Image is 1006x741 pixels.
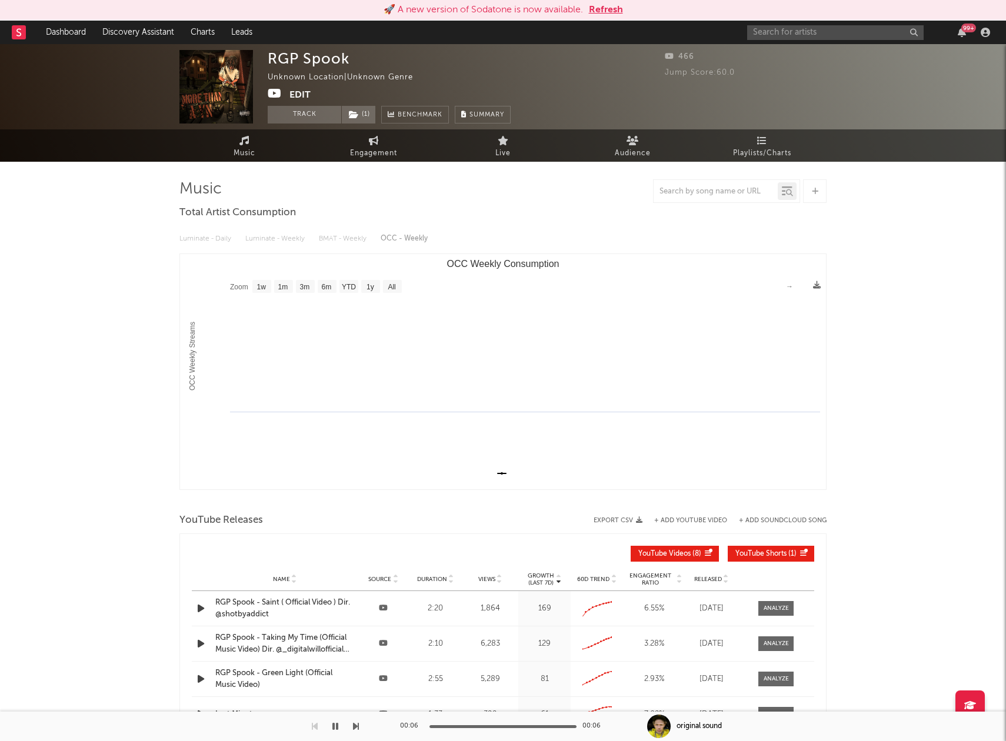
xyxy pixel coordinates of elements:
div: 129 [521,638,568,650]
div: 2.93 % [626,673,682,685]
button: Summary [455,106,511,123]
a: Live [438,129,568,162]
span: Music [234,146,255,161]
div: 6,283 [465,638,516,650]
a: Audience [568,129,697,162]
a: Last Minute [215,709,354,720]
button: Track [268,106,341,123]
button: Refresh [589,3,623,17]
span: Live [495,146,511,161]
p: Growth [528,572,554,579]
a: Playlists/Charts [697,129,827,162]
button: Export CSV [594,517,642,524]
div: [DATE] [688,638,735,650]
div: 169 [521,603,568,615]
div: 00:06 [400,719,424,733]
div: 🚀 A new version of Sodatone is now available. [384,3,583,17]
div: + Add YouTube Video [642,518,727,524]
span: Playlists/Charts [733,146,791,161]
a: RGP Spook - Saint ( Official Video ) Dir. @shotbyaddict [215,597,354,620]
a: Charts [182,21,223,44]
div: 399 [465,709,516,720]
button: YouTube Shorts(1) [728,546,814,562]
text: YTD [342,283,356,291]
text: All [388,283,395,291]
div: 6.55 % [626,603,682,615]
a: RGP Spook - Taking My Time (Official Music Video) Dir. ‪@_digitalwillofficial @JayGotShots [215,632,354,655]
svg: OCC Weekly Consumption [180,254,826,489]
div: 3.28 % [626,638,682,650]
span: Views [478,576,495,583]
text: → [786,282,793,291]
div: 2:10 [412,638,459,650]
button: 99+ [958,28,966,37]
text: 1w [257,283,267,291]
button: + Add SoundCloud Song [727,518,827,524]
text: 1y [367,283,374,291]
span: Engagement [350,146,397,161]
button: + Add SoundCloud Song [739,518,827,524]
div: 2:55 [412,673,459,685]
div: [DATE] [688,709,735,720]
button: Edit [289,88,311,102]
span: 60D Trend [577,576,609,583]
text: 1m [278,283,288,291]
text: Zoom [230,283,248,291]
text: 3m [300,283,310,291]
span: ( 1 ) [735,550,797,558]
a: Benchmark [381,106,449,123]
div: original sound [677,721,722,732]
span: Audience [615,146,651,161]
span: Summary [469,112,504,118]
text: OCC Weekly Consumption [447,259,559,269]
div: 5,289 [465,673,516,685]
div: 61 [521,709,568,720]
span: 466 [665,53,694,61]
a: RGP Spook - Green Light (Official Music Video) [215,667,354,690]
span: Engagement Ratio [626,572,675,586]
span: Source [368,576,391,583]
text: OCC Weekly Streams [188,322,196,390]
a: Dashboard [38,21,94,44]
div: [DATE] [688,603,735,615]
span: YouTube Videos [638,550,691,558]
div: 1,864 [465,603,516,615]
a: Discovery Assistant [94,21,182,44]
a: Leads [223,21,261,44]
text: 6m [322,283,332,291]
span: ( 1 ) [341,106,376,123]
a: Engagement [309,129,438,162]
input: Search for artists [747,25,924,40]
div: 81 [521,673,568,685]
span: Duration [417,576,447,583]
span: Benchmark [398,108,442,122]
a: Music [179,129,309,162]
div: 1:33 [412,709,459,720]
span: ( 8 ) [638,550,701,558]
p: (Last 7d) [528,579,554,586]
div: [DATE] [688,673,735,685]
div: RGP Spook [268,50,349,67]
button: YouTube Videos(8) [631,546,719,562]
button: (1) [342,106,375,123]
span: YouTube Shorts [735,550,787,558]
span: YouTube Releases [179,513,263,528]
span: Total Artist Consumption [179,206,296,220]
span: Name [273,576,290,583]
span: Jump Score: 60.0 [665,69,735,76]
button: + Add YouTube Video [654,518,727,524]
div: Unknown Location | Unknown Genre [268,71,427,85]
div: 2:20 [412,603,459,615]
span: Released [694,576,722,583]
div: 99 + [961,24,976,32]
div: 7.02 % [626,709,682,720]
div: 00:06 [582,719,606,733]
input: Search by song name or URL [654,187,778,196]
